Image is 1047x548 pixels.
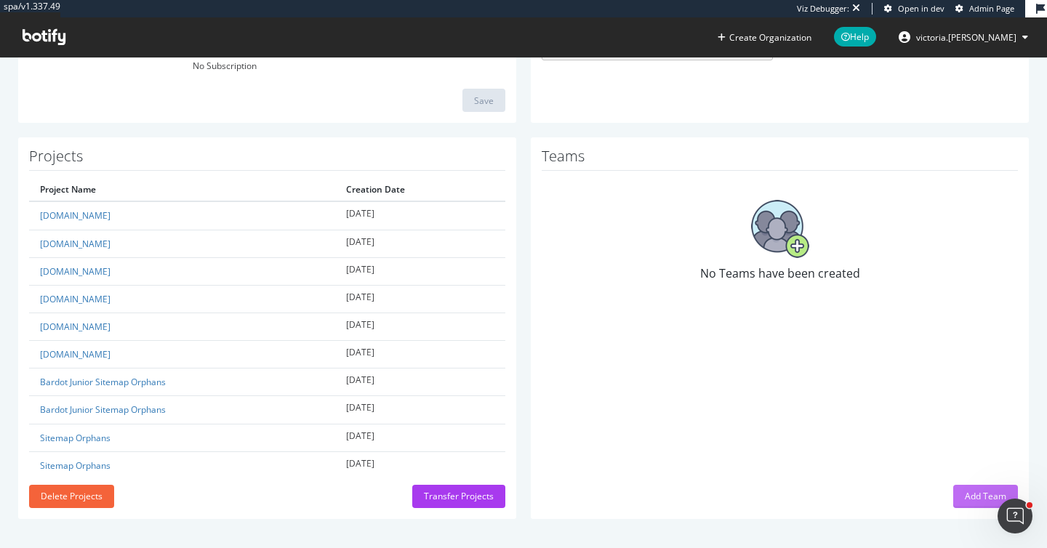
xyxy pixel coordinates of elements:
[751,200,809,258] img: No Teams have been created
[40,293,111,305] a: [DOMAIN_NAME]
[955,3,1014,15] a: Admin Page
[887,25,1040,49] button: victoria.[PERSON_NAME]
[412,485,505,508] button: Transfer Projects
[40,348,111,360] a: [DOMAIN_NAME]
[335,201,505,230] td: [DATE]
[335,451,505,479] td: [DATE]
[969,3,1014,14] span: Admin Page
[40,265,111,278] a: [DOMAIN_NAME]
[40,376,166,388] a: Bardot Junior Sitemap Orphans
[29,490,114,502] a: Delete Projects
[335,424,505,451] td: [DATE]
[462,89,505,112] button: Save
[998,499,1032,533] iframe: Intercom live chat
[797,3,849,15] div: Viz Debugger:
[335,341,505,368] td: [DATE]
[40,321,111,333] a: [DOMAIN_NAME]
[335,368,505,396] td: [DATE]
[898,3,944,14] span: Open in dev
[424,490,494,502] div: Transfer Projects
[29,148,505,171] h1: Projects
[717,31,812,44] button: Create Organization
[40,432,111,444] a: Sitemap Orphans
[335,257,505,285] td: [DATE]
[335,285,505,313] td: [DATE]
[916,31,1016,44] span: victoria.wong
[335,178,505,201] th: Creation Date
[335,396,505,424] td: [DATE]
[193,60,505,72] div: No Subscription
[40,459,111,472] a: Sitemap Orphans
[953,490,1018,502] a: Add Team
[700,265,860,281] span: No Teams have been created
[834,27,876,47] span: Help
[41,490,103,502] div: Delete Projects
[40,209,111,222] a: [DOMAIN_NAME]
[953,485,1018,508] button: Add Team
[40,403,166,416] a: Bardot Junior Sitemap Orphans
[965,490,1006,502] div: Add Team
[884,3,944,15] a: Open in dev
[40,238,111,250] a: [DOMAIN_NAME]
[29,178,335,201] th: Project Name
[335,230,505,257] td: [DATE]
[29,485,114,508] button: Delete Projects
[542,148,1018,171] h1: Teams
[412,490,505,502] a: Transfer Projects
[474,94,494,107] div: Save
[335,313,505,340] td: [DATE]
